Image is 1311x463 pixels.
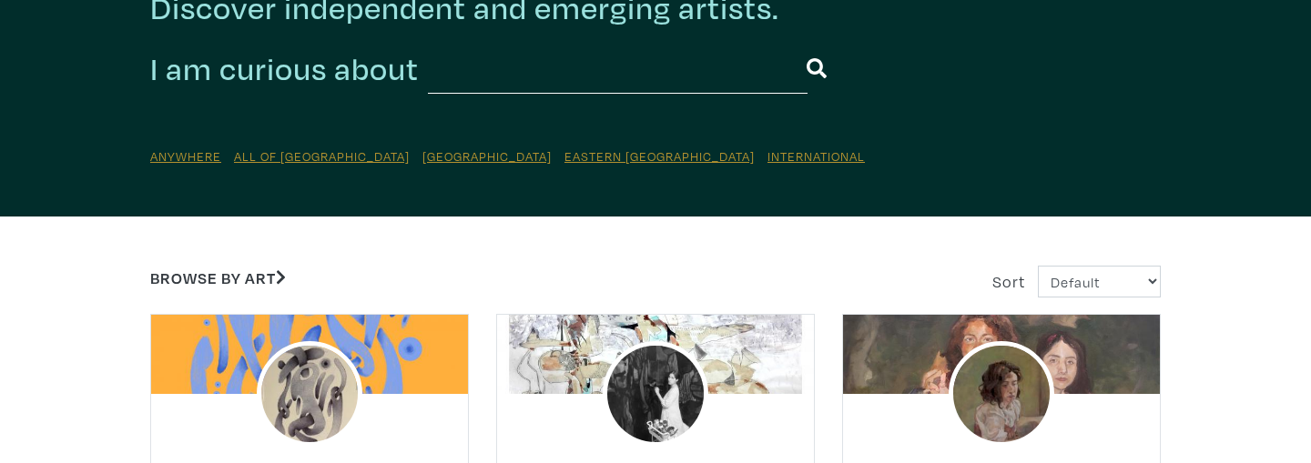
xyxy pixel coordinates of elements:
a: All of [GEOGRAPHIC_DATA] [234,147,410,165]
a: Eastern [GEOGRAPHIC_DATA] [564,147,755,165]
span: Sort [992,271,1025,292]
img: phpThumb.php [949,341,1054,447]
a: Browse by Art [150,267,286,288]
h2: I am curious about [150,49,419,89]
a: International [767,147,865,165]
img: phpThumb.php [257,341,362,447]
a: [GEOGRAPHIC_DATA] [422,147,552,165]
img: phpThumb.php [603,341,708,447]
a: Anywhere [150,147,221,165]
